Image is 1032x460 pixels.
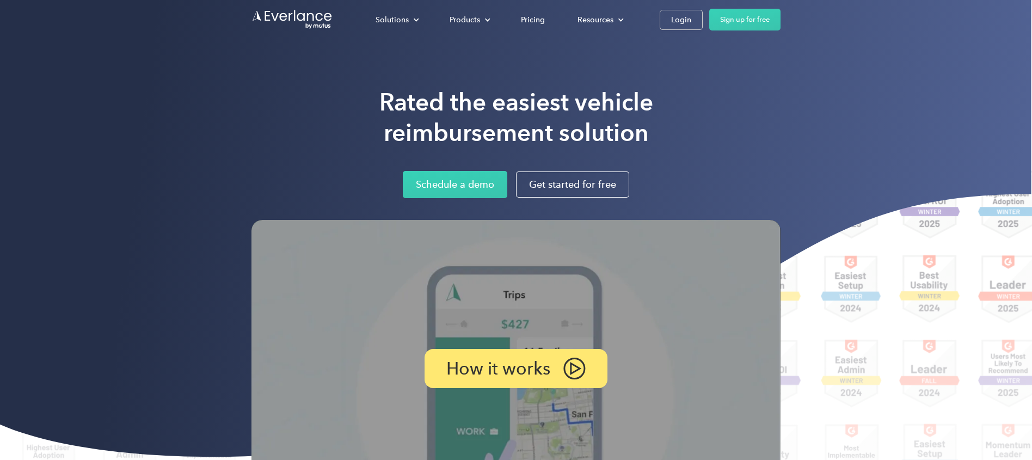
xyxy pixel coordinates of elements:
div: Products [450,13,480,27]
h1: Rated the easiest vehicle reimbursement solution [379,87,653,148]
p: How it works [446,361,550,376]
div: Resources [578,13,613,27]
a: Get started for free [516,171,629,198]
div: Pricing [521,13,545,27]
a: Sign up for free [709,9,781,30]
a: Schedule a demo [403,171,507,198]
a: Pricing [510,10,556,29]
a: Login [660,10,703,30]
div: Login [671,13,691,27]
div: Solutions [376,13,409,27]
a: Go to homepage [251,9,333,30]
